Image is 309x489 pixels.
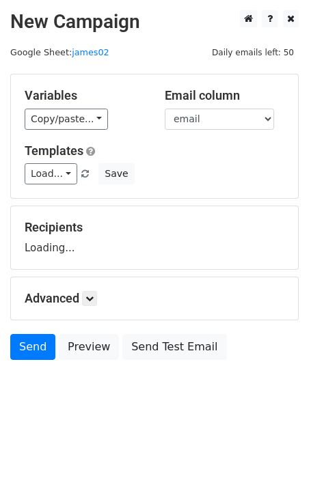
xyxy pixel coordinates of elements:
[25,143,83,158] a: Templates
[25,88,144,103] h5: Variables
[25,163,77,184] a: Load...
[98,163,134,184] button: Save
[122,334,226,360] a: Send Test Email
[10,334,55,360] a: Send
[10,10,299,33] h2: New Campaign
[10,47,109,57] small: Google Sheet:
[25,291,284,306] h5: Advanced
[25,109,108,130] a: Copy/paste...
[207,45,299,60] span: Daily emails left: 50
[165,88,284,103] h5: Email column
[207,47,299,57] a: Daily emails left: 50
[59,334,119,360] a: Preview
[72,47,109,57] a: james02
[25,220,284,235] h5: Recipients
[25,220,284,255] div: Loading...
